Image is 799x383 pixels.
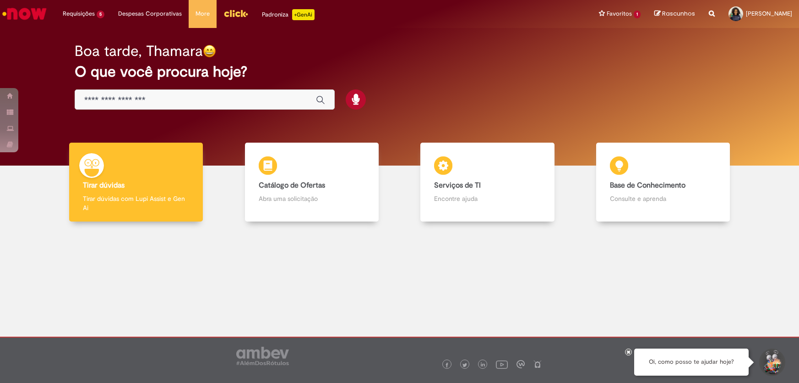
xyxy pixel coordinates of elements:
p: Tirar dúvidas com Lupi Assist e Gen Ai [83,194,189,212]
img: logo_footer_ambev_rotulo_gray.png [236,347,289,365]
img: logo_footer_youtube.png [496,358,508,370]
b: Serviços de TI [434,181,481,190]
span: Rascunhos [662,9,695,18]
p: +GenAi [292,9,315,20]
span: 5 [97,11,104,18]
a: Tirar dúvidas Tirar dúvidas com Lupi Assist e Gen Ai [48,143,224,222]
b: Base de Conhecimento [610,181,685,190]
span: More [196,9,210,18]
img: logo_footer_naosei.png [533,360,542,368]
img: logo_footer_linkedin.png [481,362,485,368]
span: Requisições [63,9,95,18]
img: click_logo_yellow_360x200.png [223,6,248,20]
img: logo_footer_workplace.png [516,360,525,368]
a: Base de Conhecimento Consulte e aprenda [575,143,751,222]
h2: Boa tarde, Thamara [75,43,203,59]
span: 1 [634,11,641,18]
b: Catálogo de Ofertas [259,181,325,190]
p: Consulte e aprenda [610,194,716,203]
img: logo_footer_facebook.png [445,363,449,367]
a: Rascunhos [654,10,695,18]
span: Favoritos [607,9,632,18]
img: logo_footer_twitter.png [462,363,467,367]
p: Encontre ajuda [434,194,540,203]
p: Abra uma solicitação [259,194,365,203]
div: Oi, como posso te ajudar hoje? [634,349,749,376]
span: Despesas Corporativas [118,9,182,18]
a: Catálogo de Ofertas Abra uma solicitação [224,143,400,222]
img: happy-face.png [203,44,216,58]
b: Tirar dúvidas [83,181,125,190]
img: ServiceNow [1,5,48,23]
span: [PERSON_NAME] [746,10,792,17]
a: Serviços de TI Encontre ajuda [400,143,576,222]
h2: O que você procura hoje? [75,64,724,80]
div: Padroniza [262,9,315,20]
button: Iniciar Conversa de Suporte [758,349,785,376]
